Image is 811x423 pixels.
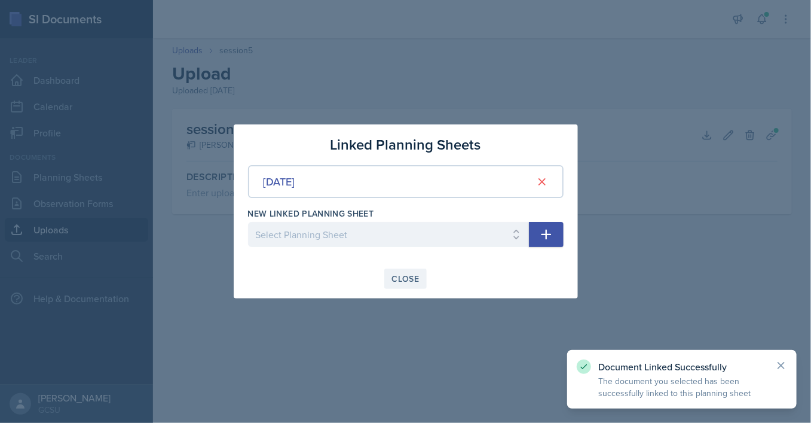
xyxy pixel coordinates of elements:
[264,174,295,190] div: [DATE]
[248,208,374,220] label: New Linked Planning Sheet
[330,134,481,156] h3: Linked Planning Sheets
[598,361,766,373] p: Document Linked Successfully
[384,269,427,289] button: Close
[392,274,420,284] div: Close
[598,375,766,399] p: The document you selected has been successfully linked to this planning sheet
